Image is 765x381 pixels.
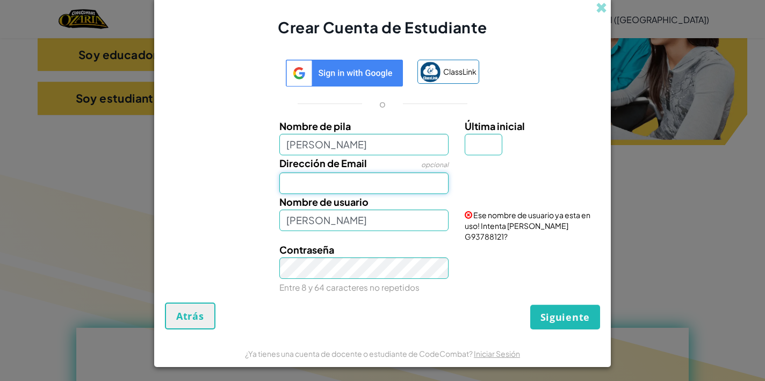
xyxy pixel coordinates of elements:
[279,157,367,169] span: Dirección de Email
[279,120,351,132] span: Nombre de pila
[286,60,403,87] img: log-in-google-sso-generic.svg
[474,349,520,358] a: Iniciar Sesión
[278,18,487,37] span: Crear Cuenta de Estudiante
[379,97,386,110] p: o
[279,196,369,208] span: Nombre de usuario
[279,243,334,256] span: Contraseña
[176,310,204,322] span: Atrás
[443,64,477,80] span: ClassLink
[540,311,590,324] span: Siguiente
[465,120,525,132] span: Última inicial
[530,305,600,329] button: Siguiente
[245,349,474,358] span: ¿Ya tienes una cuenta de docente o estudiante de CodeCombat?
[279,282,420,292] small: Entre 8 y 64 caracteres no repetidos
[421,161,449,169] span: opcional
[165,303,215,329] button: Atrás
[420,62,441,82] img: classlink-logo-small.png
[465,210,590,241] span: Ese nombre de usuario ya esta en uso! Intenta [PERSON_NAME] G93788121?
